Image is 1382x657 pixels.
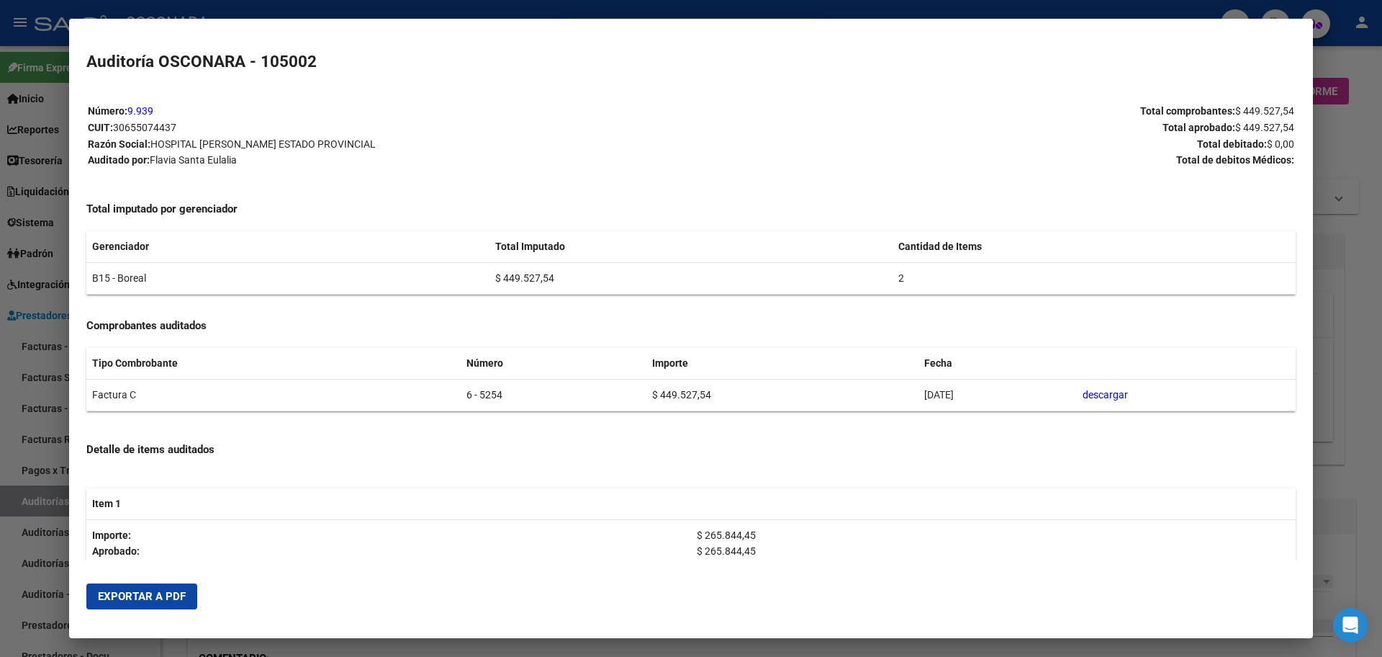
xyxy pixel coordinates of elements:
span: HOSPITAL [PERSON_NAME] ESTADO PROVINCIAL [150,138,376,150]
p: Importe: [92,527,685,544]
p: Total de debitos Médicos: [692,152,1294,169]
span: $ 0,00 [1267,138,1294,150]
p: Total debitado: [692,136,1294,153]
p: CUIT: [88,120,690,136]
p: $ 265.844,45 [697,543,1290,560]
th: Cantidad de Items [893,231,1296,262]
td: $ 449.527,54 [489,262,893,294]
p: Auditado por: [88,152,690,169]
h4: Comprobantes auditados [86,318,1296,334]
td: 6 - 5254 [461,379,646,411]
td: 2 [893,262,1296,294]
span: $ 449.527,54 [1235,105,1294,117]
strong: Item 1 [92,498,121,509]
span: $ 449.527,54 [1235,122,1294,133]
td: [DATE] [918,379,1077,411]
span: Exportar a PDF [98,590,186,603]
p: [DATE] [697,560,1290,576]
h2: Auditoría OSCONARA - 105002 [86,50,1296,74]
div: Open Intercom Messenger [1333,608,1368,643]
td: $ 449.527,54 [646,379,918,411]
p: Total comprobantes: [692,103,1294,120]
td: Factura C [86,379,461,411]
p: Razón Social: [88,136,690,153]
p: $ 265.844,45 [697,527,1290,544]
p: Total aprobado: [692,120,1294,136]
th: Número [461,348,646,379]
th: Tipo Combrobante [86,348,461,379]
th: Gerenciador [86,231,489,262]
p: Número: [88,103,690,120]
p: Aprobado: [92,543,685,560]
a: descargar [1083,389,1128,401]
h4: Total imputado por gerenciador [86,201,1296,218]
span: Flavia Santa Eulalia [150,154,237,166]
th: Importe [646,348,918,379]
td: B15 - Boreal [86,262,489,294]
h4: Detalle de items auditados [86,442,1296,458]
p: Fecha: [92,560,685,576]
button: Exportar a PDF [86,584,197,609]
th: Total Imputado [489,231,893,262]
a: 9.939 [127,105,153,117]
th: Fecha [918,348,1077,379]
span: 30655074437 [113,122,176,133]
